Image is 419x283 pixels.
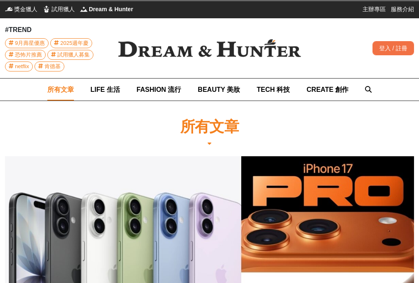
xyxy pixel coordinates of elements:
[198,79,240,101] a: BEAUTY 美妝
[257,86,290,93] span: TECH 科技
[198,86,240,93] span: BEAUTY 美妝
[47,79,74,101] a: 所有文章
[80,5,88,13] img: Dream & Hunter
[14,5,37,13] span: 獎金獵人
[257,79,290,101] a: TECH 科技
[137,79,181,101] a: FASHION 流行
[15,50,42,59] span: 恐怖片推薦
[15,39,45,48] span: 9月壽星優惠
[137,86,181,93] span: FASHION 流行
[5,5,37,13] a: 獎金獵人獎金獵人
[42,5,51,13] img: 試用獵人
[372,41,414,55] div: 登入 / 註冊
[15,62,29,71] span: netflix
[5,25,107,35] div: #TREND
[5,50,46,60] a: 恐怖片推薦
[391,5,414,13] a: 服務介紹
[51,5,75,13] span: 試用獵人
[91,79,120,101] a: LIFE 生活
[89,5,133,13] span: Dream & Hunter
[42,5,75,13] a: 試用獵人試用獵人
[180,118,239,135] h1: 所有文章
[60,39,88,48] span: 2025週年慶
[306,86,348,93] span: CREATE 創作
[47,86,74,93] span: 所有文章
[5,62,33,71] a: netflix
[91,86,120,93] span: LIFE 生活
[80,5,133,13] a: Dream & HunterDream & Hunter
[47,50,93,60] a: 試用獵人募集
[50,38,92,48] a: 2025週年慶
[34,62,64,71] a: 肯德基
[5,38,49,48] a: 9月壽星優惠
[5,5,13,13] img: 獎金獵人
[44,62,61,71] span: 肯德基
[107,28,312,69] img: Dream & Hunter
[306,79,348,101] a: CREATE 創作
[57,50,90,59] span: 試用獵人募集
[363,5,386,13] a: 主辦專區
